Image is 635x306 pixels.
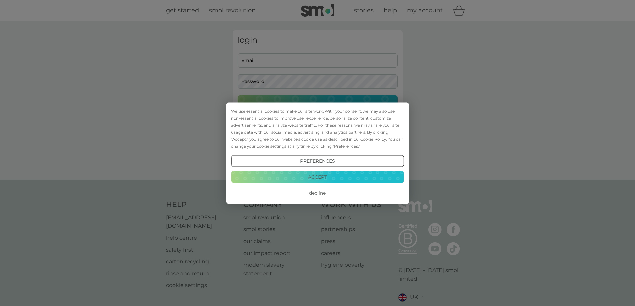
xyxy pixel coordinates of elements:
button: Decline [231,187,404,199]
button: Accept [231,171,404,183]
span: Preferences [334,143,358,148]
div: Cookie Consent Prompt [226,102,409,204]
button: Preferences [231,155,404,167]
span: Cookie Policy [360,136,386,141]
div: We use essential cookies to make our site work. With your consent, we may also use non-essential ... [231,107,404,149]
